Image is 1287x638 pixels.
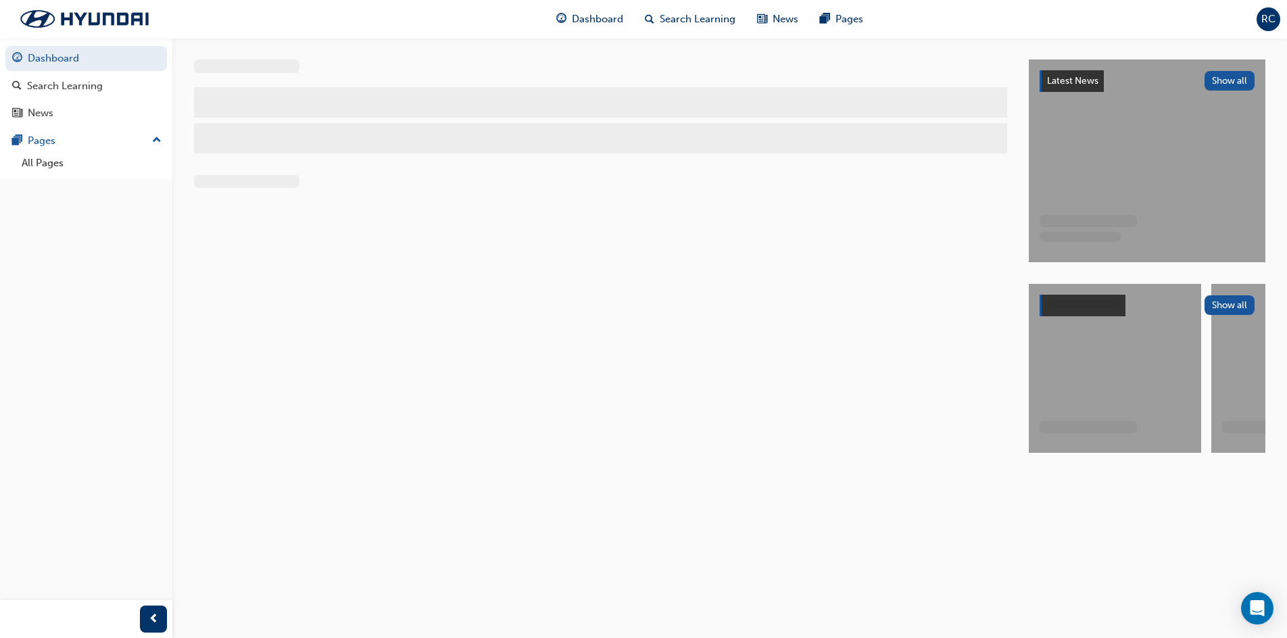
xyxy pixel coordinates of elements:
button: Pages [5,128,167,153]
span: pages-icon [820,11,830,28]
button: DashboardSearch LearningNews [5,43,167,128]
a: news-iconNews [746,5,809,33]
span: pages-icon [12,135,22,147]
span: news-icon [12,107,22,120]
img: Trak [7,5,162,33]
span: search-icon [645,11,654,28]
a: News [5,101,167,126]
span: prev-icon [149,611,159,628]
span: news-icon [757,11,767,28]
div: Search Learning [27,78,103,94]
a: Dashboard [5,46,167,71]
a: pages-iconPages [809,5,874,33]
span: guage-icon [12,53,22,65]
span: guage-icon [556,11,566,28]
a: Latest NewsShow all [1040,70,1255,92]
span: Search Learning [660,11,735,27]
a: Search Learning [5,74,167,99]
button: Show all [1205,295,1255,315]
button: RC [1257,7,1280,31]
button: Show all [1205,71,1255,91]
a: All Pages [16,153,167,174]
div: News [28,105,53,121]
span: Latest News [1047,75,1098,87]
span: up-icon [152,132,162,149]
span: Pages [835,11,863,27]
span: search-icon [12,80,22,93]
span: RC [1261,11,1276,27]
a: Show all [1040,295,1255,316]
div: Open Intercom Messenger [1241,592,1273,624]
div: Pages [28,133,55,149]
a: search-iconSearch Learning [634,5,746,33]
span: News [773,11,798,27]
span: Dashboard [572,11,623,27]
a: guage-iconDashboard [545,5,634,33]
